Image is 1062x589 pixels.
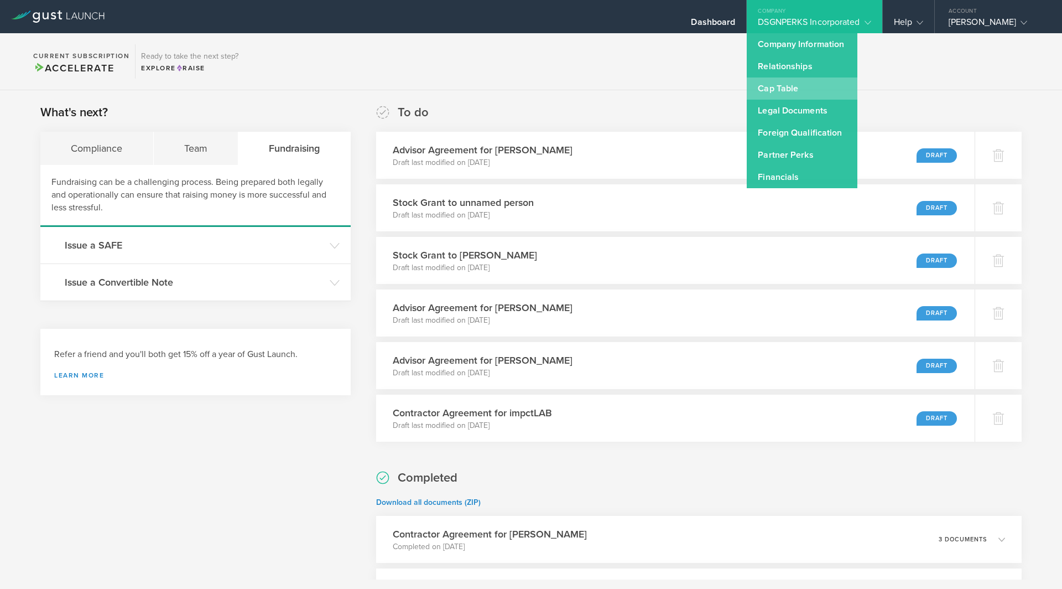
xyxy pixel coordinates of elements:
h3: Issue a Convertible Note [65,275,324,290]
div: Stock Grant to [PERSON_NAME]Draft last modified on [DATE]Draft [376,237,975,284]
span: Raise [176,64,205,72]
h2: To do [398,105,429,121]
span: Accelerate [33,62,114,74]
p: 3 documents [939,536,987,542]
h3: Stock Grant to [PERSON_NAME] [393,248,537,262]
div: Draft [917,148,957,163]
p: Draft last modified on [DATE] [393,315,572,326]
div: Fundraising [238,132,351,165]
h3: Issue a SAFE [65,238,324,252]
h3: Ready to take the next step? [141,53,238,60]
h3: Stock Grant to unnamed person [393,195,534,210]
h2: Completed [398,470,457,486]
div: Draft [917,306,957,321]
div: Draft [917,359,957,373]
div: Draft [917,411,957,426]
div: Contractor Agreement for impctLABDraft last modified on [DATE]Draft [376,395,975,442]
h3: Contractor Agreement for impctLAB [393,406,552,420]
h3: Refer a friend and you'll both get 15% off a year of Gust Launch. [54,348,337,361]
div: Compliance [40,132,154,165]
div: Advisor Agreement for [PERSON_NAME]Draft last modified on [DATE]Draft [376,290,975,337]
div: Ready to take the next step?ExploreRaise [135,44,244,79]
div: Stock Grant to unnamed personDraft last modified on [DATE]Draft [376,184,975,231]
div: Fundraising can be a challenging process. Being prepared both legally and operationally can ensur... [40,165,351,227]
div: Dashboard [691,17,735,33]
h2: Current Subscription [33,53,129,59]
div: Advisor Agreement for [PERSON_NAME]Draft last modified on [DATE]Draft [376,342,975,389]
h3: Advisor Agreement for [PERSON_NAME] [393,353,572,368]
p: Draft last modified on [DATE] [393,157,572,168]
h3: Advisor Agreement for [PERSON_NAME] [393,143,572,157]
a: Download all documents (ZIP) [376,498,481,507]
iframe: Chat Widget [1007,536,1062,589]
div: Draft [917,201,957,215]
h3: Advisor Agreement for [PERSON_NAME] [393,301,572,315]
p: Draft last modified on [DATE] [393,420,552,431]
div: Explore [141,63,238,73]
p: Draft last modified on [DATE] [393,210,534,221]
h2: What's next? [40,105,108,121]
h3: Contractor Agreement for [PERSON_NAME] [393,527,587,541]
p: Completed on [DATE] [393,541,587,552]
div: Draft [917,254,957,268]
p: Draft last modified on [DATE] [393,262,537,273]
div: Team [154,132,239,165]
div: DSGNPERKS Incorporated [758,17,871,33]
div: Advisor Agreement for [PERSON_NAME]Draft last modified on [DATE]Draft [376,132,975,179]
a: Learn more [54,372,337,379]
div: [PERSON_NAME] [949,17,1043,33]
p: Draft last modified on [DATE] [393,368,572,379]
div: Help [894,17,923,33]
